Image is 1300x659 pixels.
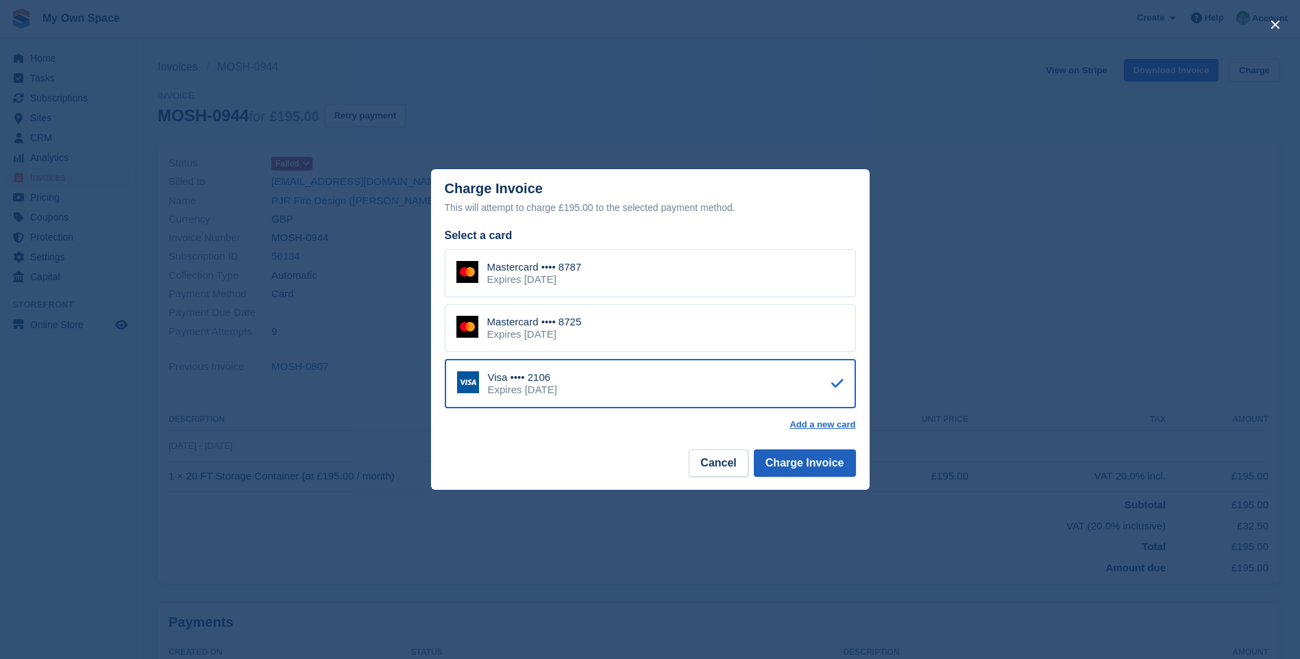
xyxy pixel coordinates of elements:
a: Add a new card [789,419,855,430]
button: close [1264,14,1286,36]
div: Expires [DATE] [488,384,557,396]
div: Mastercard •••• 8725 [487,316,582,328]
div: Mastercard •••• 8787 [487,261,582,273]
button: Charge Invoice [754,449,856,477]
div: Visa •••• 2106 [488,371,557,384]
img: Mastercard Logo [456,261,478,283]
img: Mastercard Logo [456,316,478,338]
div: Expires [DATE] [487,273,582,286]
img: Visa Logo [457,371,479,393]
button: Cancel [689,449,748,477]
div: Expires [DATE] [487,328,582,340]
div: This will attempt to charge £195.00 to the selected payment method. [445,199,856,216]
div: Select a card [445,227,856,244]
div: Charge Invoice [445,181,856,216]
